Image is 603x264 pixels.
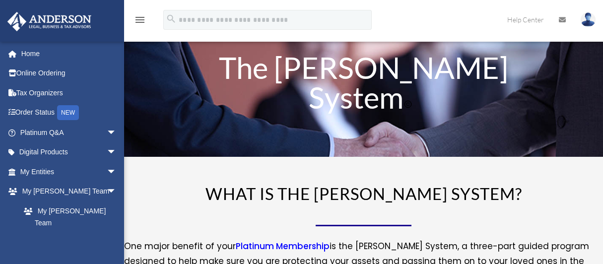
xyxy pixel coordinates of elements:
[134,17,146,26] a: menu
[57,105,79,120] div: NEW
[7,64,132,83] a: Online Ordering
[134,14,146,26] i: menu
[172,53,555,117] h1: The [PERSON_NAME] System
[7,162,132,182] a: My Entitiesarrow_drop_down
[107,123,127,143] span: arrow_drop_down
[107,162,127,182] span: arrow_drop_down
[7,182,132,201] a: My [PERSON_NAME] Teamarrow_drop_down
[4,12,94,31] img: Anderson Advisors Platinum Portal
[166,13,177,24] i: search
[7,142,132,162] a: Digital Productsarrow_drop_down
[7,83,132,103] a: Tax Organizers
[14,201,132,233] a: My [PERSON_NAME] Team
[107,182,127,202] span: arrow_drop_down
[107,142,127,163] span: arrow_drop_down
[7,103,132,123] a: Order StatusNEW
[205,184,522,203] span: WHAT IS THE [PERSON_NAME] SYSTEM?
[581,12,596,27] img: User Pic
[7,44,132,64] a: Home
[7,123,132,142] a: Platinum Q&Aarrow_drop_down
[236,240,330,257] a: Platinum Membership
